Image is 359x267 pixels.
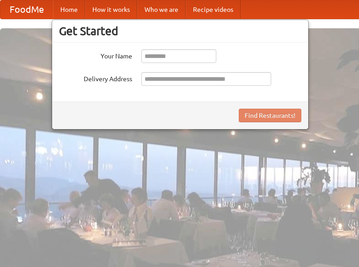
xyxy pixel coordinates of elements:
[186,0,241,19] a: Recipe videos
[0,0,53,19] a: FoodMe
[239,109,301,122] button: Find Restaurants!
[59,24,301,38] h3: Get Started
[137,0,186,19] a: Who we are
[59,72,132,84] label: Delivery Address
[85,0,137,19] a: How it works
[53,0,85,19] a: Home
[59,49,132,61] label: Your Name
